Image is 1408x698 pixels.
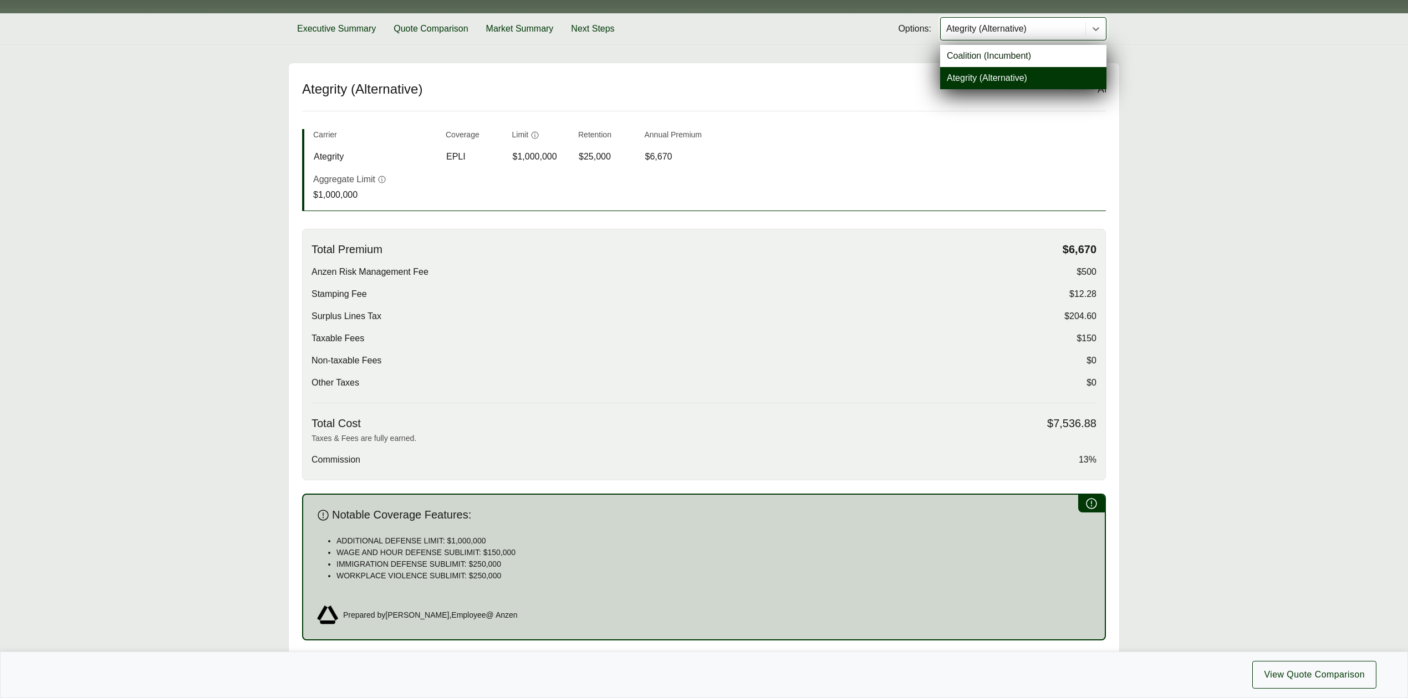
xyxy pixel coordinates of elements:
span: Options: [898,22,931,35]
span: Stamping Fee [312,288,367,301]
th: Coverage [446,129,503,145]
p: WAGE AND HOUR DEFENSE SUBLIMIT: $150,000 [336,547,1091,558]
span: Prepared by [PERSON_NAME] , Employee @ Anzen [343,609,518,621]
span: $500 [1077,265,1096,279]
span: Taxable Fees [312,332,364,345]
span: 13% [1079,453,1096,466]
span: Commission [312,453,360,466]
span: View Quote Comparison [1264,668,1365,681]
p: Taxes & Fees are fully earned. [312,433,1096,444]
button: Market Summary [477,13,563,44]
span: Total Premium [312,243,382,256]
span: $7,536.88 [1047,417,1096,430]
p: WORKPLACE VIOLENCE SUBLIMIT: $250,000 [336,570,1091,582]
div: Ategrity (Alternative) [940,67,1106,89]
p: ADDITIONAL DEFENSE LIMIT: $1,000,000 [336,535,1091,547]
span: Total Cost [312,417,361,430]
button: View Quote Comparison [1252,661,1376,689]
span: $0 [1086,376,1096,389]
span: $1,000,000 [513,150,557,163]
th: Annual Premium [645,129,702,145]
span: Ategrity [314,150,344,163]
span: Non-taxable Fees [312,354,381,367]
p: Aggregate Limit [313,173,375,186]
button: Quote Comparison [385,13,477,44]
span: Surplus Lines Tax [312,310,381,323]
span: $6,670 [645,150,672,163]
p: IMMIGRATION DEFENSE SUBLIMIT: $250,000 [336,558,1091,570]
button: Next Steps [562,13,623,44]
div: Ategrity [1098,82,1131,97]
span: $0 [1086,354,1096,367]
h2: Ategrity (Alternative) [302,81,1053,97]
p: $1,000,000 [313,188,386,202]
span: Other Taxes [312,376,359,389]
span: $150 [1077,332,1096,345]
th: Carrier [313,129,437,145]
th: Limit [512,129,570,145]
th: Retention [578,129,636,145]
button: Executive Summary [288,13,385,44]
span: Notable Coverage Features: [332,508,471,522]
span: $204.60 [1064,310,1096,323]
span: $25,000 [579,150,611,163]
span: Anzen Risk Management Fee [312,265,428,279]
span: EPLI [446,150,466,163]
span: $12.28 [1069,288,1096,301]
span: $6,670 [1063,243,1096,256]
div: Coalition (Incumbent) [940,45,1106,67]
